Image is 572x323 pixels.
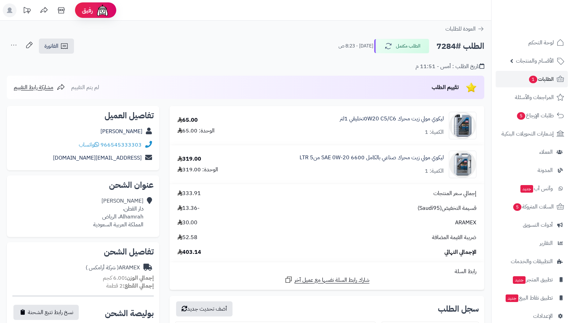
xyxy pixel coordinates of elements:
span: رفيق [82,6,93,14]
span: جديد [513,276,526,284]
span: الفاتورة [44,42,58,50]
a: تطبيق المتجرجديد [496,271,568,288]
span: 403.14 [177,248,201,256]
a: أدوات التسويق [496,217,568,233]
span: مشاركة رابط التقييم [14,83,53,91]
a: الفاتورة [39,39,74,54]
a: لوحة التحكم [496,34,568,51]
a: واتساب [79,141,99,149]
span: الطلبات [528,74,554,84]
small: 2 قطعة [106,282,154,290]
div: الوحدة: 319.00 [177,166,218,174]
div: 319.00 [177,155,201,163]
a: تحديثات المنصة [18,3,35,19]
span: قسيمة التخفيض(Saudi95) [418,204,476,212]
span: شارك رابط السلة نفسها مع عميل آخر [294,276,369,284]
img: ai-face.png [96,3,109,17]
span: الإجمالي النهائي [444,248,476,256]
a: المدونة [496,162,568,179]
div: 65.00 [177,116,198,124]
span: لم يتم التقييم [71,83,99,91]
strong: إجمالي الوزن: [125,274,154,282]
small: [DATE] - 8:23 ص [338,43,373,50]
span: 5 [513,203,521,211]
h2: الطلب #7284 [436,39,484,53]
span: المدونة [538,165,553,175]
a: التطبيقات والخدمات [496,253,568,270]
span: 52.58 [177,234,197,241]
a: الطلبات1 [496,71,568,87]
a: [EMAIL_ADDRESS][DOMAIN_NAME] [53,154,142,162]
span: المراجعات والأسئلة [515,93,554,102]
span: ARAMEX [455,219,476,227]
span: إشعارات التحويلات البنكية [501,129,554,139]
a: 966545333303 [100,141,142,149]
a: المراجعات والأسئلة [496,89,568,106]
a: العودة للطلبات [445,25,484,33]
span: التطبيقات والخدمات [511,257,553,266]
div: [PERSON_NAME] دار القطن، Alhamrah، الرياض المملكة العربية السعودية [93,197,143,228]
span: جديد [520,185,533,193]
span: ( شركة أرامكس ) [86,263,119,272]
a: طلبات الإرجاع5 [496,107,568,124]
img: 1757319078-21411_Top_Tec_6600_0W_20_5l_bb36-90x90.png [449,151,476,178]
span: أدوات التسويق [523,220,553,230]
h2: تفاصيل الشحن [12,248,154,256]
h3: سجل الطلب [438,305,479,313]
span: السلات المتروكة [512,202,554,212]
span: جديد [506,294,518,302]
span: الأقسام والمنتجات [516,56,554,66]
span: 5 [517,112,525,120]
button: الطلب مكتمل [374,39,429,53]
span: -13.36 [177,204,199,212]
span: العودة للطلبات [445,25,476,33]
strong: إجمالي القطع: [123,282,154,290]
span: تطبيق المتجر [512,275,553,284]
a: ليكوي مولي زيت محرك 0W20 C5/C6تخليقي 1لتر [340,115,444,123]
div: الكمية: 1 [425,167,444,175]
span: نسخ رابط تتبع الشحنة [28,308,73,316]
img: 1742151641-21410_e1d5-90x90.png [449,112,476,139]
span: تطبيق نقاط البيع [505,293,553,303]
a: ليكوي مولي زيت محرك صناعي بالكامل 6600 SAE 0W-20 منLTR 5 [300,154,444,162]
a: إشعارات التحويلات البنكية [496,126,568,142]
a: العملاء [496,144,568,160]
a: [PERSON_NAME] [100,127,142,136]
a: مشاركة رابط التقييم [14,83,65,91]
span: 333.91 [177,190,201,197]
button: نسخ رابط تتبع الشحنة [13,305,79,320]
div: الوحدة: 65.00 [177,127,215,135]
span: العملاء [539,147,553,157]
a: السلات المتروكة5 [496,198,568,215]
small: 6.00 كجم [103,274,154,282]
div: رابط السلة [172,268,482,276]
button: أضف تحديث جديد [176,301,233,316]
a: تطبيق نقاط البيعجديد [496,290,568,306]
span: تقييم الطلب [432,83,459,91]
a: التقارير [496,235,568,251]
h2: تفاصيل العميل [12,111,154,120]
span: ضريبة القيمة المضافة [432,234,476,241]
a: وآتس آبجديد [496,180,568,197]
a: شارك رابط السلة نفسها مع عميل آخر [284,276,369,284]
span: وآتس آب [520,184,553,193]
span: 30.00 [177,219,197,227]
h2: عنوان الشحن [12,181,154,189]
div: الكمية: 1 [425,128,444,136]
img: logo-2.png [525,19,565,34]
span: 1 [529,76,537,83]
div: تاريخ الطلب : أمس - 11:51 م [415,63,484,71]
span: طلبات الإرجاع [516,111,554,120]
span: الإعدادات [533,311,553,321]
span: إجمالي سعر المنتجات [433,190,476,197]
div: ARAMEX [86,264,140,272]
span: لوحة التحكم [528,38,554,47]
h2: بوليصة الشحن [105,309,154,317]
span: التقارير [540,238,553,248]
